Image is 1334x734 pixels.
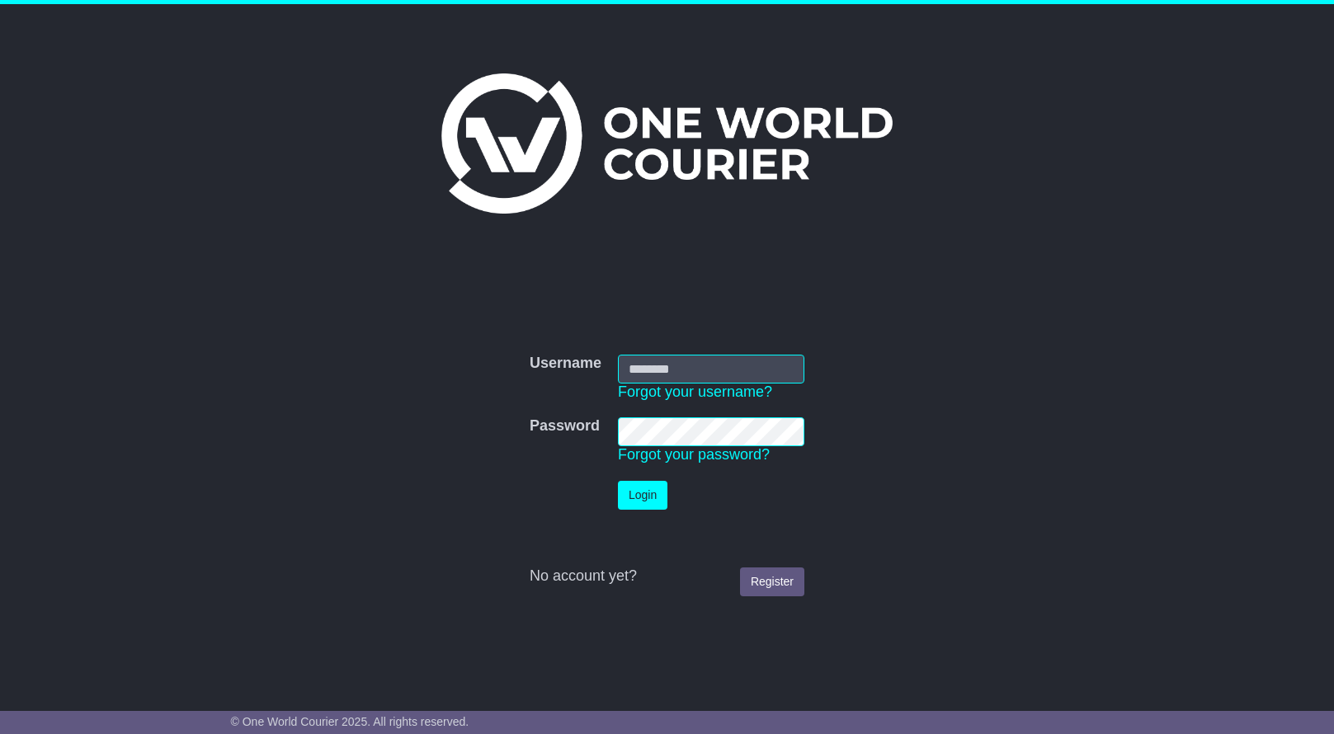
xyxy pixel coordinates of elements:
[530,417,600,435] label: Password
[441,73,892,214] img: One World
[618,481,667,510] button: Login
[530,355,601,373] label: Username
[618,446,770,463] a: Forgot your password?
[740,567,804,596] a: Register
[231,715,469,728] span: © One World Courier 2025. All rights reserved.
[618,383,772,400] a: Forgot your username?
[530,567,804,586] div: No account yet?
